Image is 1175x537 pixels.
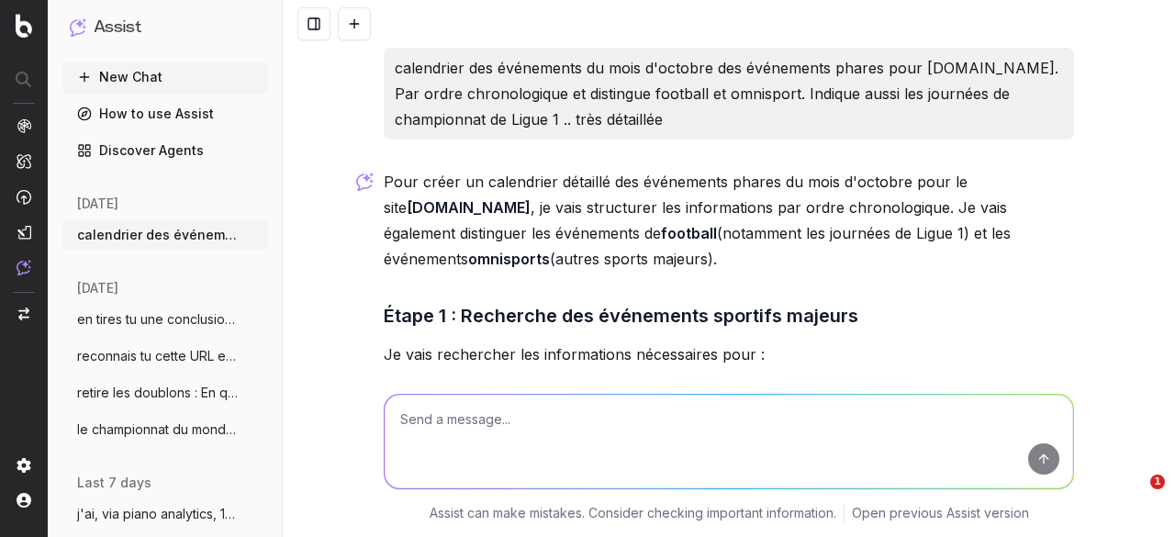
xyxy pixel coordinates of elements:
span: [DATE] [77,279,118,297]
span: 1 [1150,475,1165,489]
p: Pour créer un calendrier détaillé des événements phares du mois d'octobre pour le site , je vais ... [384,169,1074,272]
strong: [DOMAIN_NAME] [407,198,531,217]
button: en tires tu une conclusion ? page ID cli [62,305,268,334]
img: My account [17,493,31,508]
strong: omnisports [468,250,550,268]
p: Assist can make mistakes. Consider checking important information. [430,504,836,522]
span: [DATE] [77,195,118,213]
button: j'ai, via piano analytics, 10000 visites [62,499,268,529]
span: last 7 days [77,474,151,492]
img: Analytics [17,118,31,133]
img: Activation [17,189,31,205]
img: Studio [17,225,31,240]
img: Assist [17,260,31,275]
a: Discover Agents [62,136,268,165]
button: le championnat du monde masculin de vole [62,415,268,444]
a: How to use Assist [62,99,268,129]
span: retire les doublons : En quoi consiste [77,384,239,402]
span: j'ai, via piano analytics, 10000 visites [77,505,239,523]
span: en tires tu une conclusion ? page ID cli [77,310,239,329]
img: Assist [70,18,86,36]
img: Setting [17,458,31,473]
button: retire les doublons : En quoi consiste [62,378,268,408]
button: reconnais tu cette URL et le contenu htt [62,341,268,371]
span: calendrier des événements du mois d'octo [77,226,239,244]
img: Intelligence [17,153,31,169]
h1: Assist [94,15,141,40]
p: Je vais rechercher les informations nécessaires pour : [384,341,1074,367]
iframe: Intercom live chat [1113,475,1157,519]
a: Open previous Assist version [852,504,1029,522]
button: New Chat [62,62,268,92]
img: Botify logo [16,14,32,38]
strong: football [661,224,717,242]
span: reconnais tu cette URL et le contenu htt [77,347,239,365]
p: calendrier des événements du mois d'octobre des événements phares pour [DOMAIN_NAME]. Par ordre c... [395,55,1063,132]
button: Assist [70,15,261,40]
button: calendrier des événements du mois d'octo [62,220,268,250]
h3: Étape 1 : Recherche des événements sportifs majeurs [384,301,1074,330]
img: Botify assist logo [356,173,374,191]
img: Switch project [18,308,29,320]
span: le championnat du monde masculin de vole [77,420,239,439]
